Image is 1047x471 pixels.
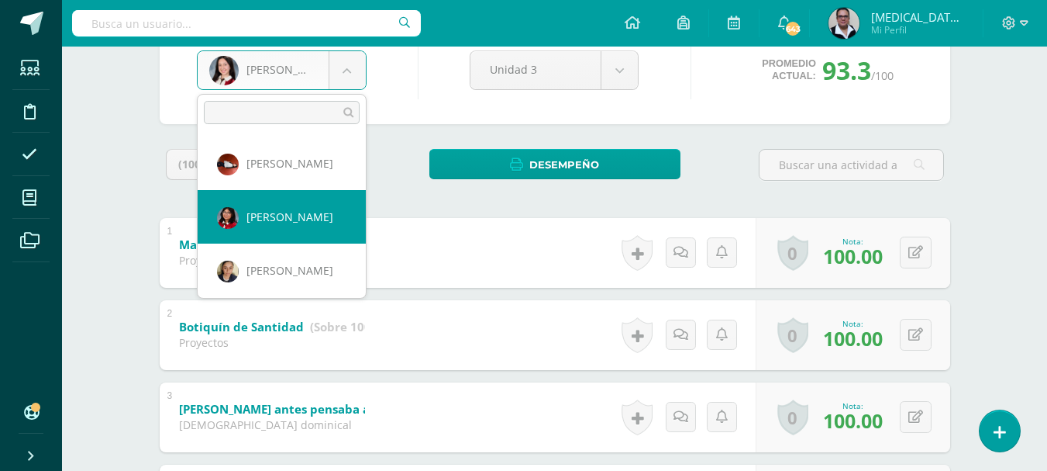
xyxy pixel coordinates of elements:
span: [PERSON_NAME] [246,263,333,278]
img: 5efa59708817f6348762727d2cc407b7.png [217,154,239,175]
span: [PERSON_NAME] [246,210,333,224]
img: afe8f9434acc03f3944b78faa0a4f5de.png [217,261,239,282]
span: [PERSON_NAME] [246,156,333,171]
img: 9a413c4a3dbd633c9e29ac156605afbd.png [217,207,239,229]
